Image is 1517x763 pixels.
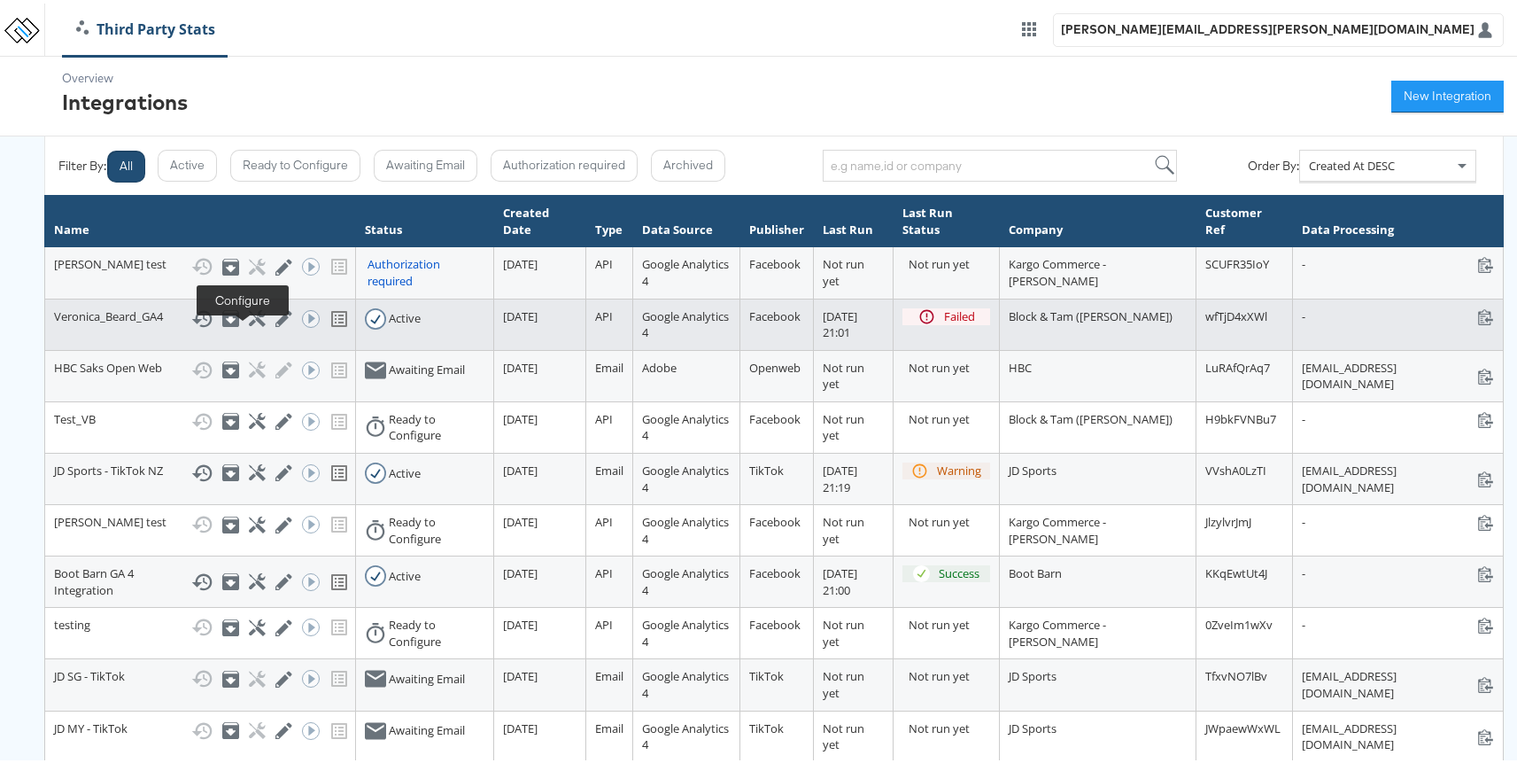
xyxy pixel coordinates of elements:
div: [PERSON_NAME] test [54,510,346,532]
th: Last Run Status [894,192,1000,244]
span: Google Analytics 4 [642,408,729,440]
th: Company [1000,192,1196,244]
div: Awaiting Email [389,667,465,684]
span: Facebook [749,408,801,424]
span: Not run yet [823,613,864,646]
div: testing [54,613,346,635]
div: - [1302,305,1494,322]
span: JD Sports [1009,459,1056,475]
th: Created Date [494,192,586,244]
div: - [1302,510,1494,527]
div: Not run yet [909,408,990,424]
span: HBC [1009,356,1032,372]
span: [DATE] [503,253,538,269]
span: [DATE] [503,510,538,526]
span: Not run yet [823,510,864,543]
div: HBC Saks Open Web [54,356,346,378]
span: Not run yet [823,253,864,285]
th: Data Source [632,192,740,244]
span: Email [595,356,623,372]
div: Filter By: [58,154,106,171]
span: JWpaewWxWL [1205,717,1281,733]
span: Google Analytics 4 [642,562,729,595]
span: TikTok [749,665,784,681]
span: Google Analytics 4 [642,717,729,750]
span: Boot Barn [1009,562,1062,578]
span: SCUFR35IoY [1205,253,1269,269]
span: Google Analytics 4 [642,305,729,338]
span: Kargo Commerce - [PERSON_NAME] [1009,253,1106,285]
div: Active [389,564,421,581]
button: Authorization required [491,146,638,178]
span: JD Sports [1009,665,1056,681]
button: All [107,147,145,179]
div: [EMAIL_ADDRESS][DOMAIN_NAME] [1302,665,1494,697]
div: - [1302,562,1494,579]
span: Google Analytics 4 [642,510,729,543]
button: Ready to Configure [230,146,360,178]
span: API [595,305,613,321]
span: TfxvNO7lBv [1205,665,1267,681]
span: [DATE] [503,356,538,372]
div: Ready to Configure [389,510,484,543]
div: [PERSON_NAME][EMAIL_ADDRESS][PERSON_NAME][DOMAIN_NAME] [1061,18,1474,35]
svg: View missing tracking codes [329,305,350,326]
div: - [1302,613,1494,630]
span: Kargo Commerce - [PERSON_NAME] [1009,613,1106,646]
th: Status [356,192,494,244]
th: Last Run [814,192,894,244]
button: Configure [249,307,262,323]
span: Block & Tam ([PERSON_NAME]) [1009,408,1173,424]
span: JlzylvrJmJ [1205,510,1251,526]
span: Email [595,665,623,681]
span: [DATE] [503,408,538,424]
span: Not run yet [823,356,864,389]
div: - [1302,408,1494,424]
span: TikTok [749,459,784,475]
span: TikTok [749,717,784,733]
span: Not run yet [823,408,864,440]
div: Authorization required [368,253,484,285]
div: Not run yet [909,717,990,734]
span: Facebook [749,253,801,269]
span: H9bkFVNBu7 [1205,408,1276,424]
div: JD MY - TikTok [54,717,346,738]
span: API [595,253,613,269]
th: Type [585,192,632,244]
div: Ready to Configure [389,613,484,646]
span: Facebook [749,510,801,526]
th: Publisher [740,192,814,244]
span: [DATE] [503,717,538,733]
span: Facebook [749,613,801,629]
div: Ready to Configure [389,408,484,440]
span: [DATE] 21:19 [823,459,857,492]
div: JD SG - TikTok [54,665,346,686]
th: Customer Ref [1196,192,1292,244]
button: New Integration [1391,77,1504,109]
span: Google Analytics 4 [642,613,729,646]
span: wfTjD4xXWl [1205,305,1267,321]
div: Order By: [1248,154,1299,171]
span: LuRAfQrAq7 [1205,356,1270,372]
div: Warning [937,459,981,476]
div: Failed [944,305,975,322]
div: Not run yet [909,356,990,373]
svg: View missing tracking codes [329,568,350,589]
div: Not run yet [909,253,990,269]
span: Kargo Commerce - [PERSON_NAME] [1009,510,1106,543]
span: Not run yet [823,665,864,697]
span: 0ZveIm1wXv [1205,613,1273,629]
button: Awaiting Email [374,146,477,178]
span: KKqEwtUt4J [1205,562,1267,578]
svg: View missing tracking codes [329,459,350,480]
span: Google Analytics 4 [642,665,729,697]
span: [DATE] 21:00 [823,562,857,595]
button: Archived [651,146,725,178]
span: VVshA0LzTI [1205,459,1266,475]
div: - [1302,253,1494,269]
span: [DATE] [503,562,538,578]
span: API [595,510,613,526]
span: Email [595,717,623,733]
div: Overview [62,66,188,83]
div: Integrations [62,83,188,113]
